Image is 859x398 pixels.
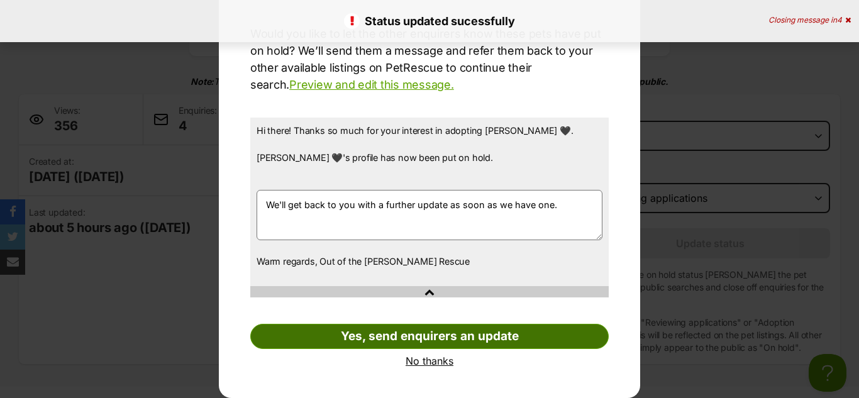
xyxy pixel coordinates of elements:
[768,16,851,25] div: Closing message in
[289,78,453,91] a: Preview and edit this message.
[250,355,609,367] a: No thanks
[257,124,602,178] p: Hi there! Thanks so much for your interest in adopting [PERSON_NAME] 🖤. [PERSON_NAME] 🖤's profile...
[257,255,602,268] p: Warm regards, Out of the [PERSON_NAME] Rescue
[250,25,609,93] p: Would you like to let the other enquirers know these pets have put on hold? We’ll send them a mes...
[837,15,842,25] span: 4
[13,13,846,30] p: Status updated sucessfully
[250,324,609,349] a: Yes, send enquirers an update
[257,190,602,240] textarea: We'll get back to you with a further update as soon as we have one.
